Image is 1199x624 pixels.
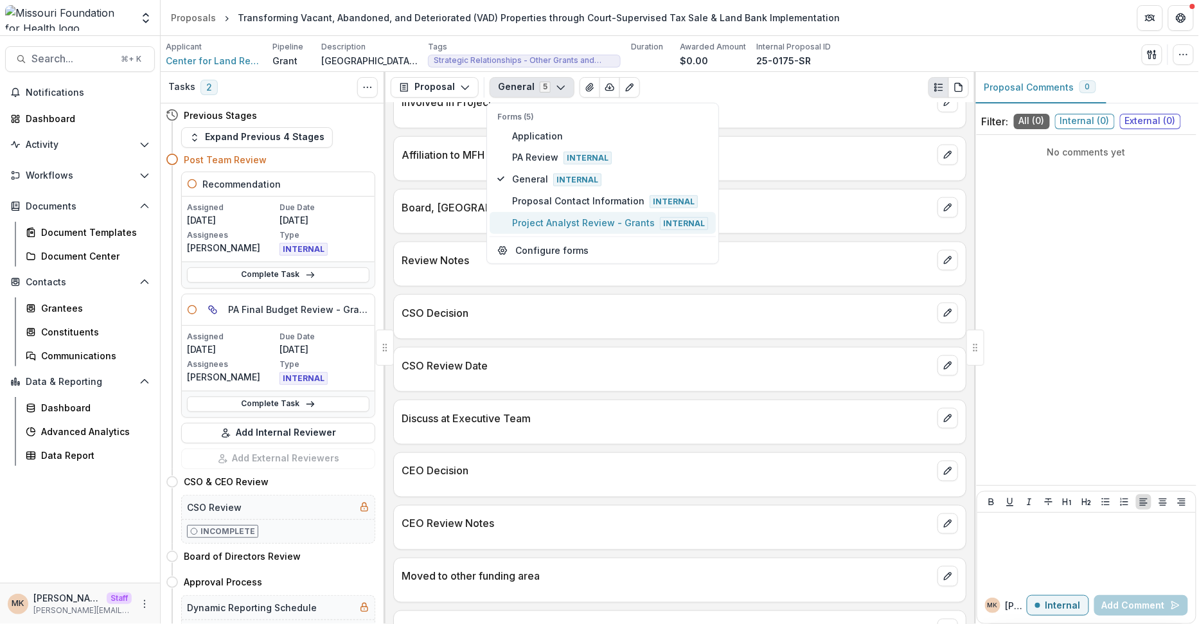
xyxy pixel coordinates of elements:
button: Strike [1041,494,1056,510]
button: Search... [5,46,155,72]
p: Type [280,359,369,370]
p: Tags [428,41,447,53]
button: Open Data & Reporting [5,371,155,392]
a: Complete Task [187,267,369,283]
img: Missouri Foundation for Health logo [5,5,132,31]
div: Document Center [41,249,145,263]
button: Italicize [1022,494,1037,510]
p: Awarded Amount [680,41,746,53]
div: Data Report [41,449,145,462]
p: Due Date [280,331,369,343]
span: Application [512,129,708,142]
a: Advanced Analytics [21,421,155,442]
button: Open Activity [5,134,155,155]
button: Open Contacts [5,272,155,292]
div: Communications [41,349,145,362]
button: Add Internal Reviewer [181,423,375,443]
p: Affiliation to MFH [402,147,932,163]
span: 2 [200,80,218,95]
div: Proposals [171,11,216,24]
button: edit [937,355,958,376]
div: Maya Kuppermann [12,600,24,608]
span: INTERNAL [280,372,328,385]
span: Internal [564,151,612,164]
span: Activity [26,139,134,150]
button: View Attached Files [580,77,600,98]
button: Heading 1 [1060,494,1075,510]
p: Assigned [187,331,277,343]
span: All ( 0 ) [1014,114,1050,129]
a: Dashboard [5,108,155,129]
p: CSO Decision [402,305,932,321]
p: Forms (5) [497,111,708,122]
p: Filter: [982,114,1009,129]
button: edit [937,513,958,534]
button: Heading 2 [1079,494,1094,510]
span: Contacts [26,277,134,288]
span: Strategic Relationships - Other Grants and Contracts [434,56,615,65]
a: Data Report [21,445,155,466]
button: Open Documents [5,196,155,217]
div: Dashboard [26,112,145,125]
div: Transforming Vacant, Abandoned, and Deteriorated (VAD) Properties through Court-Supervised Tax Sa... [238,11,840,24]
p: [PERSON_NAME] [33,591,102,605]
p: [DATE] [187,213,277,227]
p: Duration [631,41,663,53]
span: Documents [26,201,134,212]
p: Assigned [187,202,277,213]
p: [DATE] [280,213,369,227]
span: INTERNAL [280,243,328,256]
h4: Board of Directors Review [184,549,301,563]
span: PA Review [512,150,708,164]
p: No comments yet [982,145,1191,159]
button: Ordered List [1117,494,1132,510]
div: Dashboard [41,401,145,415]
span: Workflows [26,170,134,181]
p: CEO Review Notes [402,516,932,531]
a: Center for Land Reform Inc [166,54,262,67]
button: Add Comment [1094,595,1188,616]
a: Constituents [21,321,155,343]
button: Internal [1027,595,1089,616]
button: Open Workflows [5,165,155,186]
span: General [512,172,708,186]
p: Internal [1045,600,1081,611]
h3: Tasks [168,82,195,93]
span: Data & Reporting [26,377,134,388]
span: External ( 0 ) [1120,114,1181,129]
a: Grantees [21,298,155,319]
span: Internal ( 0 ) [1055,114,1115,129]
button: Bold [984,494,999,510]
p: Due Date [280,202,369,213]
button: Align Right [1174,494,1189,510]
button: edit [937,566,958,587]
span: 0 [1085,82,1090,91]
span: Internal [650,195,698,208]
a: Proposals [166,8,221,27]
span: Search... [31,53,113,65]
button: Plaintext view [928,77,949,98]
button: PDF view [948,77,969,98]
button: Bullet List [1098,494,1114,510]
a: Document Templates [21,222,155,243]
span: Internal [660,217,708,230]
div: Constituents [41,325,145,339]
span: Project Analyst Review - Grants [512,216,708,230]
button: edit [937,461,958,481]
a: Communications [21,345,155,366]
p: [PERSON_NAME] [187,241,277,254]
h5: PA Final Budget Review - Grants [228,303,369,316]
button: Partners [1137,5,1163,31]
p: Incomplete [200,526,255,537]
p: Grant [272,54,298,67]
p: Applicant [166,41,202,53]
button: Align Left [1136,494,1151,510]
h4: CSO & CEO Review [184,475,269,488]
div: Document Templates [41,226,145,239]
button: edit [937,250,958,271]
p: Internal Proposal ID [756,41,831,53]
button: Toggle View Cancelled Tasks [357,77,378,98]
button: Add External Reviewers [181,449,375,469]
a: Complete Task [187,397,369,412]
